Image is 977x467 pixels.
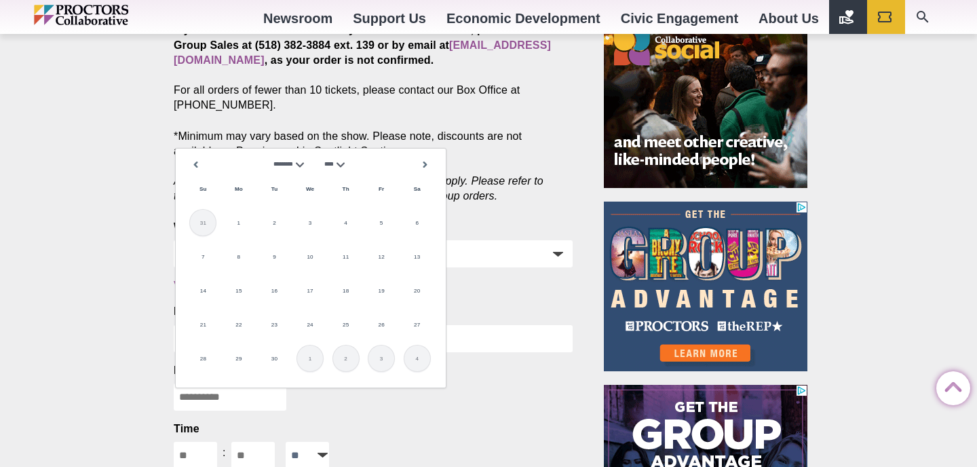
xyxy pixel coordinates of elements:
a: 18 [332,277,360,304]
select: Select month [273,162,308,168]
a: 16 [261,277,288,304]
img: Proctors logo [34,5,187,25]
span: Sunday [189,175,216,202]
a: 11 [332,243,360,270]
a: 5 [368,209,395,236]
a: 29 [225,345,252,372]
a: 19 [368,277,395,304]
p: *Minimum may vary based on the show. Please note, discounts are not available on Premium or Lia S... [174,129,573,204]
span: Monday [225,175,252,202]
a: 3 [296,209,324,236]
div: . [174,278,573,293]
a: 26 [368,311,395,338]
span: 4 [404,345,431,372]
a: 22 [225,311,252,338]
strong: If you do not receive an invoice by email within 24 hours, please contact Group Sales at (518) 38... [174,24,554,65]
label: Date [174,363,197,378]
a: 23 [261,311,288,338]
a: [EMAIL_ADDRESS][DOMAIN_NAME] [174,39,551,66]
label: Which venue? [174,220,294,235]
span: 3 [368,345,395,372]
a: 25 [332,311,360,338]
select: Select year [324,162,349,168]
span: Friday [368,175,395,202]
a: 13 [404,243,431,270]
span: Thursday [332,175,360,202]
a: 15 [225,277,252,304]
a: 14 [189,277,216,304]
legend: Time [174,422,199,436]
a: Prev [186,155,206,175]
a: View Proctors performances [174,280,313,291]
span: Wednesday [296,175,324,202]
em: All orders are subject to availability. Some restrictions apply. Please refer to the for procedur... [174,175,543,202]
p: For all orders of fewer than 10 tickets, please contact our Box Office at [PHONE_NUMBER]. [174,22,573,112]
a: 27 [404,311,431,338]
a: 9 [261,243,288,270]
a: 10 [296,243,324,270]
a: 12 [368,243,395,270]
div: : [217,442,231,464]
a: Back to Top [936,372,963,399]
label: Performance selection [174,304,337,319]
a: 28 [189,345,216,372]
a: 24 [296,311,324,338]
a: 6 [404,209,431,236]
a: 8 [225,243,252,270]
a: 4 [332,209,360,236]
span: 2 [332,345,360,372]
a: 20 [404,277,431,304]
a: 17 [296,277,324,304]
a: 7 [189,243,216,270]
span: Saturday [404,175,431,202]
a: 1 [225,209,252,236]
span: 31 [189,209,216,236]
iframe: Advertisement [604,202,807,371]
a: 21 [189,311,216,338]
span: Tuesday [261,175,288,202]
iframe: Advertisement [604,18,807,188]
a: 30 [261,345,288,372]
a: Next [415,155,436,175]
span: 1 [296,345,324,372]
a: 2 [261,209,288,236]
